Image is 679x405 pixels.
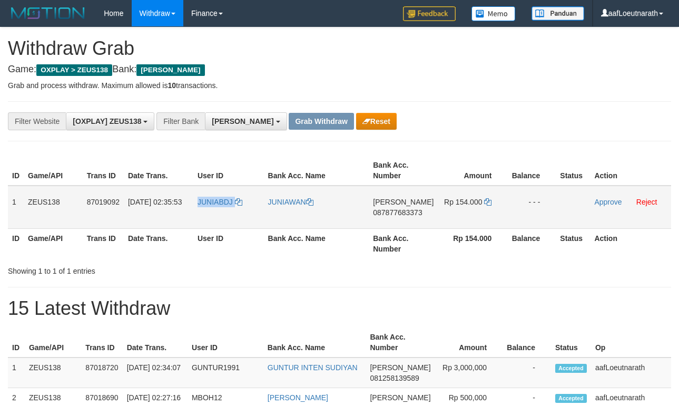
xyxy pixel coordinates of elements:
a: JUNIABDJ [198,198,242,206]
th: Amount [435,327,503,358]
td: ZEUS138 [25,358,81,388]
a: [PERSON_NAME] [268,393,328,402]
td: - - - [507,186,556,229]
th: Rp 154.000 [438,228,507,258]
th: Date Trans. [124,228,193,258]
th: ID [8,156,24,186]
strong: 10 [168,81,176,90]
span: JUNIABDJ [198,198,233,206]
th: Bank Acc. Number [369,228,438,258]
th: Bank Acc. Number [366,327,435,358]
th: Bank Acc. Number [369,156,438,186]
a: Approve [594,198,622,206]
img: Button%20Memo.svg [471,6,516,21]
th: Balance [503,327,551,358]
td: 1 [8,186,24,229]
th: Op [591,327,671,358]
a: Copy 154000 to clipboard [484,198,491,206]
span: [DATE] 02:35:53 [128,198,182,206]
img: Feedback.jpg [403,6,456,21]
span: Copy 081258139589 to clipboard [370,374,419,382]
th: User ID [193,228,264,258]
td: ZEUS138 [24,186,83,229]
th: Trans ID [83,228,124,258]
h1: Withdraw Grab [8,38,671,59]
th: Balance [507,156,556,186]
th: Status [551,327,591,358]
th: Action [590,156,671,186]
button: [PERSON_NAME] [205,112,287,130]
th: Action [590,228,671,258]
td: - [503,358,551,388]
th: Trans ID [83,156,124,186]
th: Amount [438,156,507,186]
p: Grab and process withdraw. Maximum allowed is transactions. [8,80,671,91]
th: Bank Acc. Name [264,228,369,258]
td: 1 [8,358,25,388]
button: Grab Withdraw [289,113,353,130]
h1: 15 Latest Withdraw [8,298,671,319]
td: [DATE] 02:34:07 [123,358,188,388]
span: [PERSON_NAME] [373,198,434,206]
span: [PERSON_NAME] [370,393,430,402]
th: Trans ID [81,327,122,358]
span: [PERSON_NAME] [212,117,273,126]
span: Accepted [555,364,587,373]
a: Reject [636,198,657,206]
img: MOTION_logo.png [8,5,88,21]
td: aafLoeutnarath [591,358,671,388]
th: ID [8,327,25,358]
a: JUNIAWAN [268,198,313,206]
div: Showing 1 to 1 of 1 entries [8,262,275,276]
span: [OXPLAY] ZEUS138 [73,117,141,126]
span: OXPLAY > ZEUS138 [36,64,112,76]
img: panduan.png [532,6,584,21]
td: Rp 3,000,000 [435,358,503,388]
span: Rp 154.000 [444,198,482,206]
button: Reset [356,113,397,130]
th: Game/API [24,156,83,186]
td: 87018720 [81,358,122,388]
span: Copy 087877683373 to clipboard [373,208,422,217]
h4: Game: Bank: [8,64,671,75]
th: User ID [188,327,263,358]
th: Date Trans. [123,327,188,358]
th: ID [8,228,24,258]
th: User ID [193,156,264,186]
div: Filter Website [8,112,66,130]
span: Accepted [555,394,587,403]
span: [PERSON_NAME] [136,64,204,76]
span: 87019092 [87,198,120,206]
th: Status [556,228,590,258]
td: GUNTUR1991 [188,358,263,388]
th: Balance [507,228,556,258]
span: [PERSON_NAME] [370,363,430,372]
th: Game/API [25,327,81,358]
button: [OXPLAY] ZEUS138 [66,112,154,130]
th: Game/API [24,228,83,258]
th: Bank Acc. Name [264,156,369,186]
th: Date Trans. [124,156,193,186]
a: GUNTUR INTEN SUDIYAN [268,363,358,372]
div: Filter Bank [156,112,205,130]
th: Bank Acc. Name [263,327,366,358]
th: Status [556,156,590,186]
